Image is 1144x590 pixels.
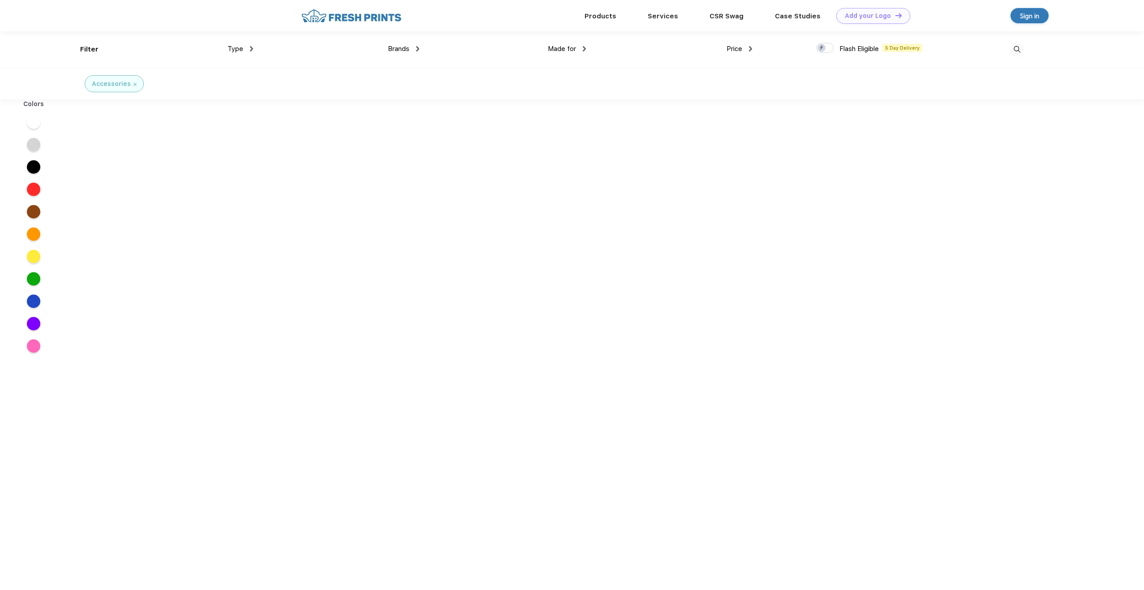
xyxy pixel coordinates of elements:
img: fo%20logo%202.webp [299,8,404,24]
div: Accessories [92,79,131,89]
span: Price [727,45,742,53]
a: Sign in [1011,8,1049,23]
span: Flash Eligible [839,45,879,53]
span: Type [228,45,243,53]
img: DT [895,13,902,18]
img: dropdown.png [583,46,586,51]
div: Sign in [1020,11,1039,21]
div: Colors [17,99,51,109]
span: Brands [388,45,409,53]
div: Add your Logo [845,12,891,20]
img: desktop_search.svg [1010,42,1024,57]
div: Filter [80,44,99,55]
img: dropdown.png [749,46,752,51]
img: dropdown.png [416,46,419,51]
span: Made for [548,45,576,53]
img: dropdown.png [250,46,253,51]
img: filter_cancel.svg [133,83,137,86]
a: Products [585,12,616,20]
